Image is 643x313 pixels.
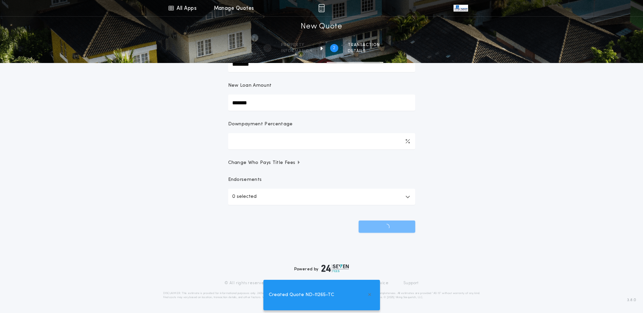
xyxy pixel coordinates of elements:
div: Powered by [294,264,349,272]
span: Property [281,42,313,48]
button: 0 selected [228,189,415,205]
p: New Loan Amount [228,82,272,89]
p: Downpayment Percentage [228,121,293,128]
span: Transaction [348,42,380,48]
img: vs-icon [454,5,468,12]
span: Created Quote ND-11265-TC [269,291,334,299]
h2: 2 [333,45,335,51]
button: Change Who Pays Title Fees [228,160,415,166]
input: Downpayment Percentage [228,133,415,149]
p: 0 selected [232,193,257,201]
p: Endorsements [228,176,415,183]
h1: New Quote [301,21,342,32]
span: information [281,48,313,54]
input: New Loan Amount [228,95,415,111]
span: Change Who Pays Title Fees [228,160,301,166]
input: Sale Price [228,56,415,72]
img: img [318,4,325,12]
span: details [348,48,380,54]
img: logo [321,264,349,272]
